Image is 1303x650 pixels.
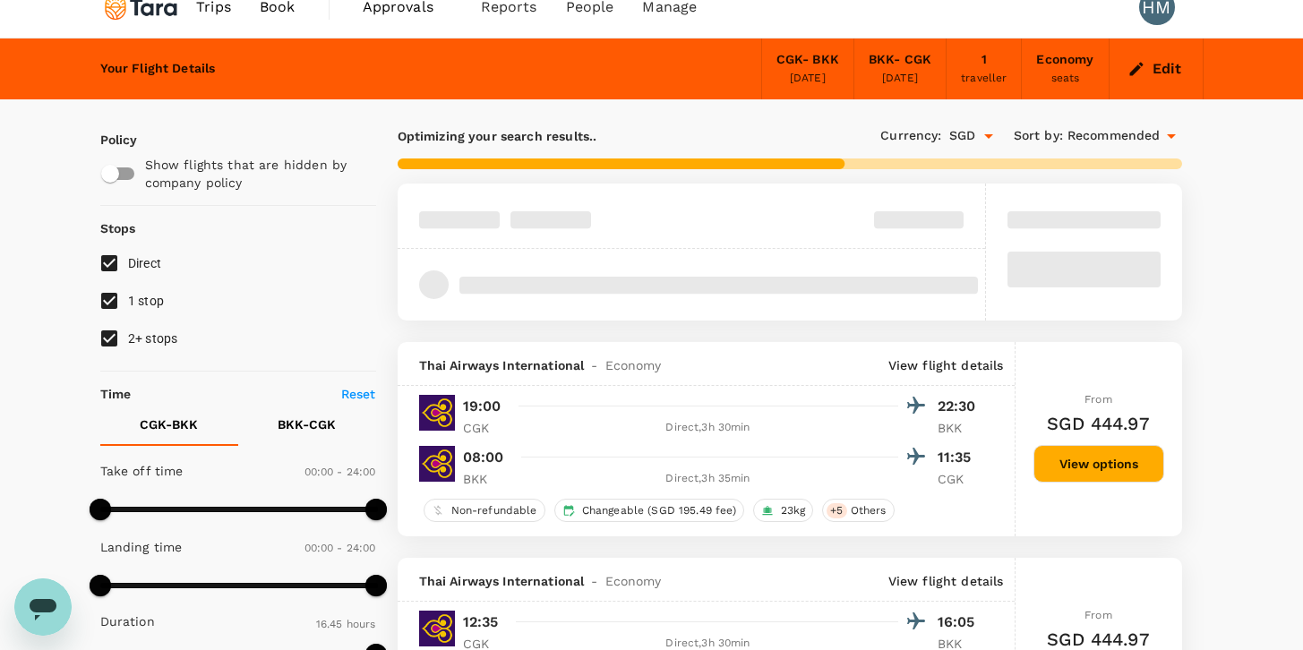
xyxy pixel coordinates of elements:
[982,50,987,70] div: 1
[961,70,1007,88] div: traveller
[1067,126,1161,146] span: Recommended
[316,618,376,630] span: 16.45 hours
[584,356,604,374] span: -
[463,447,504,468] p: 08:00
[1047,409,1150,438] h6: SGD 444.97
[938,447,982,468] p: 11:35
[1124,55,1188,83] button: Edit
[844,503,894,518] span: Others
[463,396,501,417] p: 19:00
[304,542,376,554] span: 00:00 - 24:00
[419,446,455,482] img: TG
[790,70,826,88] div: [DATE]
[880,126,941,146] span: Currency :
[888,572,1004,590] p: View flight details
[444,503,544,518] span: Non-refundable
[278,415,336,433] p: BKK - CGK
[554,499,744,522] div: Changeable (SGD 195.49 fee)
[519,470,898,488] div: Direct , 3h 35min
[605,356,662,374] span: Economy
[100,538,183,556] p: Landing time
[419,572,585,590] span: Thai Airways International
[304,466,376,478] span: 00:00 - 24:00
[938,419,982,437] p: BKK
[938,470,982,488] p: CGK
[145,156,364,192] p: Show flights that are hidden by company policy
[1084,609,1112,621] span: From
[1084,393,1112,406] span: From
[575,503,743,518] span: Changeable (SGD 195.49 fee)
[882,70,918,88] div: [DATE]
[128,294,165,308] span: 1 stop
[140,415,198,433] p: CGK - BKK
[822,499,894,522] div: +5Others
[605,572,662,590] span: Economy
[100,221,136,235] strong: Stops
[419,356,585,374] span: Thai Airways International
[1033,445,1164,483] button: View options
[888,356,1004,374] p: View flight details
[753,499,814,522] div: 23kg
[1014,126,1063,146] span: Sort by :
[100,462,184,480] p: Take off time
[424,499,545,522] div: Non-refundable
[1051,70,1080,88] div: seats
[463,470,508,488] p: BKK
[14,578,72,636] iframe: Button to launch messaging window
[128,256,162,270] span: Direct
[584,572,604,590] span: -
[938,396,982,417] p: 22:30
[100,131,116,149] p: Policy
[1036,50,1093,70] div: Economy
[869,50,931,70] div: BKK - CGK
[100,385,132,403] p: Time
[463,419,508,437] p: CGK
[419,395,455,431] img: TG
[774,503,813,518] span: 23kg
[776,50,839,70] div: CGK - BKK
[128,331,178,346] span: 2+ stops
[100,59,216,79] div: Your Flight Details
[827,503,846,518] span: + 5
[419,611,455,646] img: TG
[398,127,790,145] p: Optimizing your search results..
[976,124,1001,149] button: Open
[341,385,376,403] p: Reset
[100,612,155,630] p: Duration
[519,419,898,437] div: Direct , 3h 30min
[463,612,499,633] p: 12:35
[938,612,982,633] p: 16:05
